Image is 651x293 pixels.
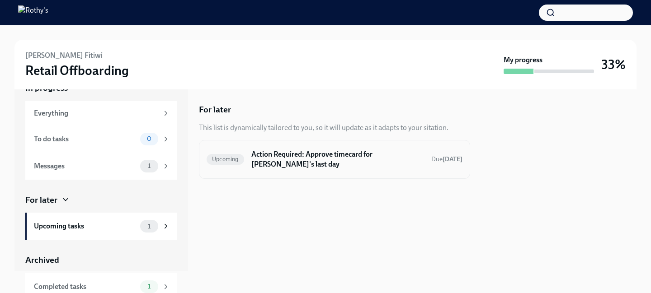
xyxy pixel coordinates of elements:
span: October 17th, 2025 12:00 [431,155,462,163]
a: Messages1 [25,153,177,180]
span: 1 [142,163,156,169]
a: For later [25,194,177,206]
span: Upcoming [207,156,244,163]
h6: Action Required: Approve timecard for [PERSON_NAME]'s last day [251,149,424,169]
strong: [DATE] [443,155,462,163]
span: 0 [142,135,157,142]
div: Messages [34,161,137,171]
img: Rothy's [18,5,48,20]
a: UpcomingAction Required: Approve timecard for [PERSON_NAME]'s last dayDue[DATE] [207,148,462,171]
span: Due [431,155,462,163]
strong: My progress [504,55,542,65]
div: For later [25,194,57,206]
span: 1 [142,223,156,230]
div: Everything [34,108,158,118]
h3: 33% [601,56,626,73]
div: To do tasks [34,134,137,144]
a: Archived [25,254,177,266]
a: To do tasks0 [25,126,177,153]
div: Upcoming tasks [34,221,137,231]
span: 1 [142,283,156,290]
a: Everything [25,101,177,126]
h6: [PERSON_NAME] Fitiwi [25,51,103,60]
div: Completed tasks [34,282,137,292]
a: Upcoming tasks1 [25,213,177,240]
div: This list is dynamically tailored to you, so it will update as it adapts to your sitation. [199,123,448,133]
h5: For later [199,104,231,116]
h3: Retail Offboarding [25,62,129,79]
